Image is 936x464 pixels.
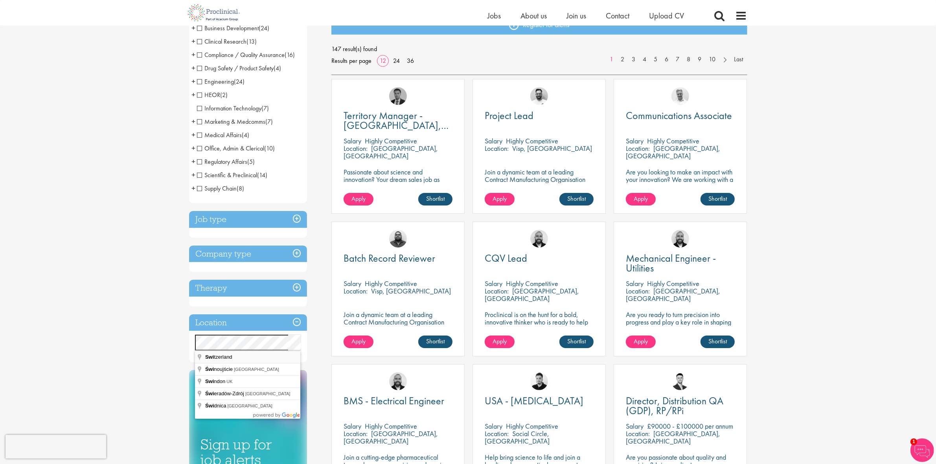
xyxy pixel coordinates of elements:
[639,55,651,64] a: 4
[626,111,735,121] a: Communications Associate
[259,24,270,32] span: (24)
[530,230,548,248] img: Jordan Kiely
[694,55,706,64] a: 9
[234,77,245,86] span: (24)
[197,158,248,166] span: Regulatory Affairs
[197,184,237,193] span: Supply Chain
[365,136,417,145] p: Highly Competitive
[197,144,265,152] span: Office, Admin & Clerical
[221,91,228,99] span: (2)
[485,429,550,446] p: Social Circle, [GEOGRAPHIC_DATA]
[705,55,720,64] a: 10
[344,193,373,205] a: Apply
[197,64,274,72] span: Drug Safety / Product Safety
[189,246,307,262] h3: Company type
[488,11,501,21] a: Jobs
[626,429,720,446] p: [GEOGRAPHIC_DATA], [GEOGRAPHIC_DATA]
[331,43,747,55] span: 147 result(s) found
[506,279,558,288] p: Highly Competitive
[418,336,452,348] a: Shortlist
[485,422,502,431] span: Salary
[683,55,695,64] a: 8
[671,87,689,105] img: Joshua Bye
[559,336,594,348] a: Shortlist
[197,51,295,59] span: Compliance / Quality Assurance
[910,438,934,462] img: Chatbot
[197,131,250,139] span: Medical Affairs
[351,337,366,345] span: Apply
[344,422,361,431] span: Salary
[197,104,262,112] span: Information Technology
[485,193,515,205] a: Apply
[205,403,227,409] span: dnica
[647,279,699,288] p: Highly Competitive
[626,336,656,348] a: Apply
[344,251,435,265] span: Batch Record Reviewer
[189,211,307,228] h3: Job type
[672,55,684,64] a: 7
[257,171,268,179] span: (14)
[197,158,255,166] span: Regulatory Affairs
[248,158,255,166] span: (5)
[205,391,245,396] span: eradów-Zdrój
[205,366,234,372] span: noujście
[205,378,214,384] span: Swi
[192,22,196,34] span: +
[485,251,527,265] span: CQV Lead
[530,87,548,105] img: Emile De Beer
[192,89,196,101] span: +
[626,251,716,275] span: Mechanical Engineer - Utilities
[626,422,644,431] span: Salary
[626,394,723,417] span: Director, Distribution QA (GDP), RP/RPi
[197,77,234,86] span: Engineering
[626,168,735,213] p: Are you looking to make an impact with your innovation? We are working with a well-established ph...
[205,354,234,360] span: tzerland
[197,91,221,99] span: HEOR
[389,87,407,105] img: Carl Gbolade
[910,438,917,445] span: 1
[701,193,735,205] a: Shortlist
[344,286,368,295] span: Location:
[197,91,228,99] span: HEOR
[365,279,417,288] p: Highly Competitive
[344,253,452,263] a: Batch Record Reviewer
[647,136,699,145] p: Highly Competitive
[671,372,689,390] img: Joshua Godden
[344,394,444,407] span: BMS - Electrical Engineer
[485,336,515,348] a: Apply
[649,11,684,21] a: Upload CV
[567,11,587,21] a: Join us
[626,286,650,295] span: Location:
[197,37,257,46] span: Clinical Research
[197,24,259,32] span: Business Development
[485,168,594,205] p: Join a dynamic team at a leading Contract Manufacturing Organisation (CMO) and contribute to grou...
[634,194,648,203] span: Apply
[626,279,644,288] span: Salary
[626,429,650,438] span: Location:
[274,64,281,72] span: (4)
[192,156,196,167] span: +
[389,230,407,248] a: Ashley Bennett
[344,429,368,438] span: Location:
[626,136,644,145] span: Salary
[626,286,720,303] p: [GEOGRAPHIC_DATA], [GEOGRAPHIC_DATA]
[237,184,245,193] span: (8)
[485,109,533,122] span: Project Lead
[197,171,257,179] span: Scientific & Preclinical
[606,55,618,64] a: 1
[189,280,307,297] h3: Therapy
[205,366,214,372] span: Świ
[521,11,547,21] span: About us
[205,391,214,396] span: Świ
[606,11,630,21] a: Contact
[227,403,272,408] span: [GEOGRAPHIC_DATA]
